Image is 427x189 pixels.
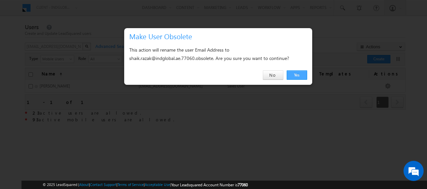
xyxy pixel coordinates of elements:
[145,182,170,187] a: Acceptable Use
[287,70,307,80] a: Yes
[43,182,248,188] span: © 2025 LeadSquared | | | | |
[91,145,122,154] em: Start Chat
[110,3,126,19] div: Minimize live chat window
[129,30,310,42] h3: Make User Obsolete
[263,70,283,80] a: No
[35,35,113,44] div: Chat with us now
[11,35,28,44] img: d_60004797649_company_0_60004797649
[129,46,307,62] div: This action will rename the user Email Address to shaik.razak@indglobal.ae.77060.obsolete. Are yo...
[79,182,89,187] a: About
[238,182,248,187] span: 77060
[90,182,116,187] a: Contact Support
[117,182,144,187] a: Terms of Service
[9,62,123,139] textarea: Type your message and hit 'Enter'
[171,182,248,187] span: Your Leadsquared Account Number is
